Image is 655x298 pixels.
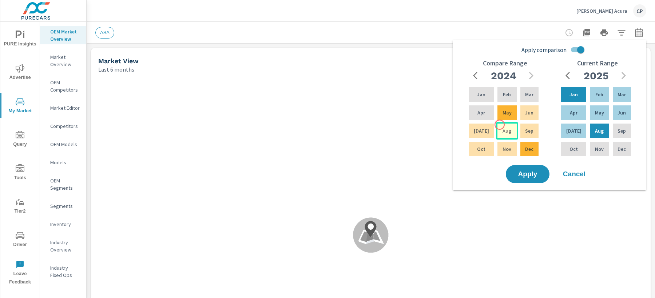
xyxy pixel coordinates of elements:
p: Inventory [50,221,80,228]
p: Industry Overview [50,239,80,253]
span: Leave Feedback [3,260,37,286]
p: May [595,109,604,116]
p: Jun [618,109,626,116]
p: Market Editor [50,104,80,112]
div: OEM Competitors [40,77,86,95]
span: Driver [3,231,37,249]
p: Jan [477,91,485,98]
div: Segments [40,201,86,212]
p: Mar [525,91,533,98]
h6: Compare Range [483,60,527,67]
div: Inventory [40,219,86,230]
p: Jan [569,91,578,98]
span: ASA [96,30,114,35]
p: Competitors [50,122,80,130]
p: Oct [569,145,578,153]
button: Apply [506,165,549,183]
p: Oct [477,145,485,153]
div: Industry Fixed Ops [40,262,86,281]
span: Apply [513,171,542,177]
span: My Market [3,97,37,115]
div: Models [40,157,86,168]
p: [PERSON_NAME] Acura [576,8,627,14]
span: PURE Insights [3,31,37,48]
p: Aug [503,127,511,134]
p: Industry Fixed Ops [50,264,80,279]
span: Tools [3,164,37,182]
div: Market Overview [40,52,86,70]
p: Feb [503,91,511,98]
p: Dec [525,145,533,153]
span: Advertise [3,64,37,82]
h2: 2025 [584,69,608,82]
p: Segments [50,202,80,210]
p: Market Overview [50,53,80,68]
div: OEM Segments [40,175,86,193]
p: OEM Market Overview [50,28,80,43]
button: "Export Report to PDF" [579,25,594,40]
p: Dec [618,145,626,153]
button: Cancel [552,165,596,183]
div: Market Editor [40,102,86,113]
span: Query [3,131,37,149]
div: OEM Models [40,139,86,150]
p: Nov [595,145,604,153]
p: [DATE] [566,127,581,134]
div: OEM Market Overview [40,26,86,44]
h5: Market View [98,57,139,65]
div: Competitors [40,121,86,132]
div: CP [633,4,646,17]
p: OEM Competitors [50,79,80,93]
p: [DATE] [474,127,489,134]
p: OEM Models [50,141,80,148]
h6: Current Range [577,60,618,67]
p: Sep [525,127,533,134]
span: Tier2 [3,198,37,216]
p: Feb [595,91,603,98]
p: Mar [618,91,626,98]
button: Apply Filters [614,25,629,40]
div: nav menu [0,22,40,289]
span: Apply comparison [521,45,567,54]
p: Sep [618,127,626,134]
p: Apr [477,109,485,116]
p: Last 6 months [98,65,134,74]
p: Jun [525,109,533,116]
p: OEM Segments [50,177,80,192]
button: Print Report [597,25,611,40]
p: Models [50,159,80,166]
p: Apr [570,109,577,116]
p: Nov [503,145,511,153]
p: May [503,109,512,116]
span: Cancel [560,171,589,177]
button: Select Date Range [632,25,646,40]
p: Aug [595,127,604,134]
h2: 2024 [491,69,516,82]
div: Industry Overview [40,237,86,255]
